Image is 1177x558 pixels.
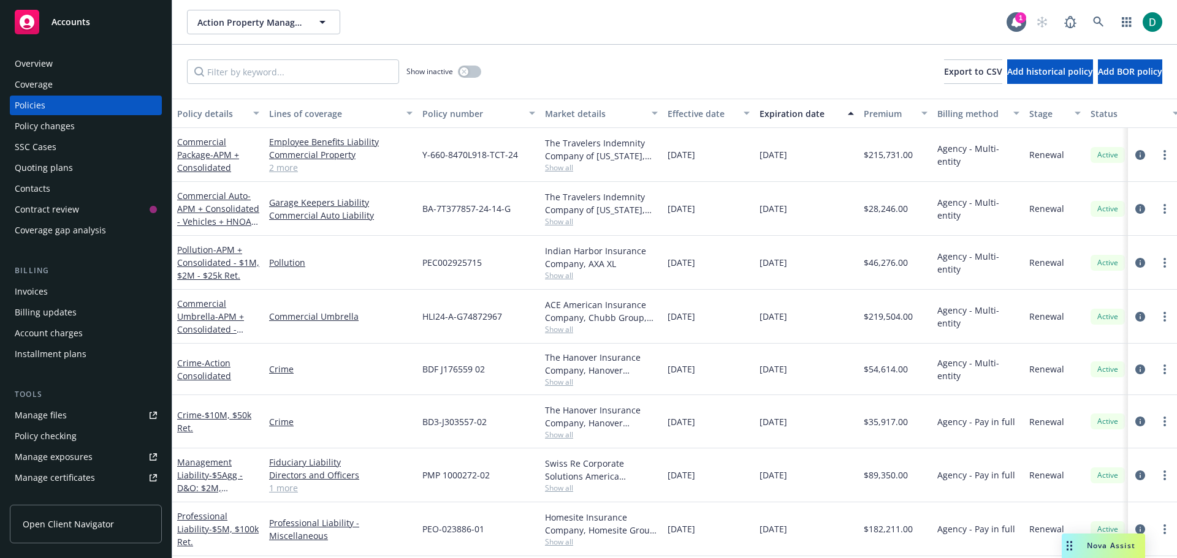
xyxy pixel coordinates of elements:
[1030,10,1054,34] a: Start snowing
[545,537,658,547] span: Show all
[15,96,45,115] div: Policies
[859,99,932,128] button: Premium
[197,16,303,29] span: Action Property Management Inc.
[1157,522,1172,537] a: more
[1133,148,1148,162] a: circleInformation
[1095,311,1120,322] span: Active
[177,244,259,281] a: Pollution
[545,298,658,324] div: ACE American Insurance Company, Chubb Group, Distinguished Programs Group, LLC
[177,469,258,532] span: - $5Agg - D&O: $2M, $100[PERSON_NAME]. EPLI: $2M, $250k FID: $1M, $5k Ret.
[1095,364,1120,375] span: Active
[760,415,787,428] span: [DATE]
[23,518,114,530] span: Open Client Navigator
[177,357,231,382] span: - Action Consolidated
[1157,362,1172,377] a: more
[269,310,413,323] a: Commercial Umbrella
[1062,533,1077,558] div: Drag to move
[668,148,695,161] span: [DATE]
[1029,202,1064,215] span: Renewal
[422,415,487,428] span: BD3-J303557-02
[668,310,695,323] span: [DATE]
[10,388,162,401] div: Tools
[269,456,413,469] a: Fiduciary Liability
[1143,12,1162,32] img: photo
[760,363,787,375] span: [DATE]
[1024,99,1086,128] button: Stage
[1157,414,1172,429] a: more
[10,426,162,446] a: Policy checking
[10,116,162,136] a: Policy changes
[1095,257,1120,268] span: Active
[760,310,787,323] span: [DATE]
[269,135,413,148] a: Employee Benefits Liability
[668,415,695,428] span: [DATE]
[937,142,1019,168] span: Agency - Multi-entity
[269,148,413,161] a: Commercial Property
[177,190,259,240] a: Commercial Auto
[177,523,259,548] span: - $5M, $100k Ret.
[1095,149,1120,160] span: Active
[1133,468,1148,483] a: circleInformation
[1095,416,1120,427] span: Active
[422,310,502,323] span: HLI24-A-G74872967
[668,107,736,120] div: Effective date
[1133,522,1148,537] a: circleInformation
[1029,256,1064,269] span: Renewal
[864,522,913,535] span: $182,211.00
[15,221,106,240] div: Coverage gap analysis
[10,200,162,219] a: Contract review
[1157,148,1172,162] a: more
[177,298,244,348] a: Commercial Umbrella
[422,469,490,481] span: PMP 1000272-02
[10,489,162,508] a: Manage claims
[545,511,658,537] div: Homesite Insurance Company, Homesite Group Incorporated, RT Specialty Insurance Services, LLC (RS...
[422,363,485,375] span: BDF J176559 02
[545,244,658,270] div: Indian Harbor Insurance Company, AXA XL
[937,107,1006,120] div: Billing method
[1098,59,1162,84] button: Add BOR policy
[545,190,658,216] div: The Travelers Indemnity Company of [US_STATE], Travelers Insurance
[760,469,787,481] span: [DATE]
[1114,10,1139,34] a: Switch app
[1015,12,1026,23] div: 1
[15,468,95,488] div: Manage certificates
[15,426,77,446] div: Policy checking
[937,522,1015,535] span: Agency - Pay in full
[668,256,695,269] span: [DATE]
[540,99,663,128] button: Market details
[1095,470,1120,481] span: Active
[1133,362,1148,377] a: circleInformation
[269,196,413,209] a: Garage Keepers Liability
[545,351,658,377] div: The Hanover Insurance Company, Hanover Insurance Group
[668,522,695,535] span: [DATE]
[760,256,787,269] span: [DATE]
[269,107,399,120] div: Lines of coverage
[269,415,413,428] a: Crime
[668,363,695,375] span: [DATE]
[177,107,246,120] div: Policy details
[1086,10,1111,34] a: Search
[15,344,86,364] div: Installment plans
[545,162,658,173] span: Show all
[177,456,258,532] a: Management Liability
[545,429,658,440] span: Show all
[422,522,484,535] span: PEO-023886-01
[545,270,658,281] span: Show all
[545,377,658,387] span: Show all
[15,282,48,301] div: Invoices
[269,469,413,481] a: Directors and Officers
[177,409,251,434] a: Crime
[269,209,413,222] a: Commercial Auto Liability
[177,409,251,434] span: - $10M, $50k Ret.
[864,415,908,428] span: $35,917.00
[15,489,77,508] div: Manage claims
[1029,310,1064,323] span: Renewal
[1091,107,1165,120] div: Status
[1029,469,1064,481] span: Renewal
[15,303,77,322] div: Billing updates
[864,310,913,323] span: $219,504.00
[15,405,67,425] div: Manage files
[1029,415,1064,428] span: Renewal
[663,99,755,128] button: Effective date
[1029,148,1064,161] span: Renewal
